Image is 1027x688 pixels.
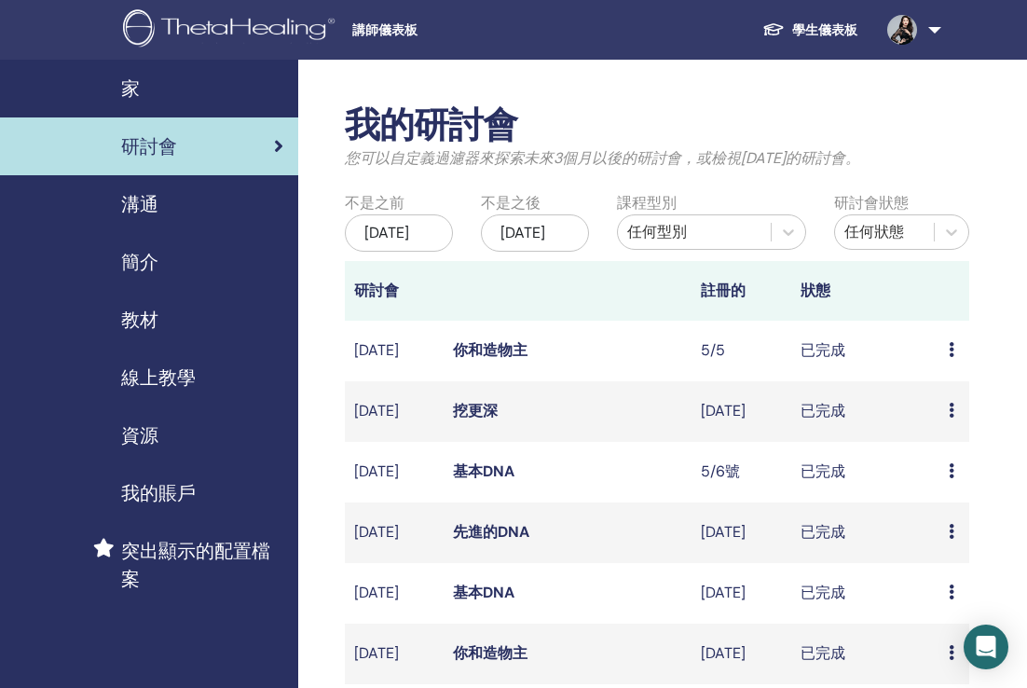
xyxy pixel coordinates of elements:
[352,21,632,40] span: 講師儀表板
[345,321,444,381] td: [DATE]
[791,321,940,381] td: 已完成
[345,502,444,563] td: [DATE]
[791,502,940,563] td: 已完成
[791,381,940,442] td: 已完成
[121,364,196,392] span: 線上教學
[791,563,940,624] td: 已完成
[627,221,761,243] div: 任何型別
[762,21,785,37] img: graduation-cap-white.svg
[121,537,283,593] span: 突出顯示的配置檔案
[345,147,969,170] p: 您可以自定義過濾器來探索未來3個月以後的研討會，或檢視[DATE]的研討會。
[345,261,444,321] th: 研討會
[481,192,541,214] label: 不是之後
[692,563,790,624] td: [DATE]
[345,104,969,147] h2: 我的研討會
[747,13,872,48] a: 學生儀表板
[692,442,790,502] td: 5/6號
[791,624,940,684] td: 已完成
[453,643,527,663] a: 你和造物主
[453,461,514,481] a: 基本DNA
[692,381,790,442] td: [DATE]
[791,442,940,502] td: 已完成
[692,321,790,381] td: 5/5
[692,624,790,684] td: [DATE]
[345,563,444,624] td: [DATE]
[692,261,790,321] th: 註冊的
[345,624,444,684] td: [DATE]
[791,261,940,321] th: 狀態
[121,479,196,507] span: 我的賬戶
[964,625,1008,669] div: 開啟對講信使
[121,132,177,160] span: 研討會
[844,221,924,243] div: 任何狀態
[453,583,514,602] a: 基本DNA
[453,522,529,542] a: 先進的DNA
[345,381,444,442] td: [DATE]
[453,401,498,420] a: 挖更深
[345,192,404,214] label: 不是之前
[121,75,140,103] span: 家
[481,214,589,252] div: [DATE]
[121,306,158,334] span: 教材
[834,192,909,214] label: 研討會狀態
[692,502,790,563] td: [DATE]
[887,15,917,45] img: default.jpg
[453,340,527,360] a: 你和造物主
[121,248,158,276] span: 簡介
[121,190,158,218] span: 溝通
[123,9,341,51] img: logo.png
[121,421,158,449] span: 資源
[345,214,453,252] div: [DATE]
[345,442,444,502] td: [DATE]
[617,192,677,214] label: 課程型別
